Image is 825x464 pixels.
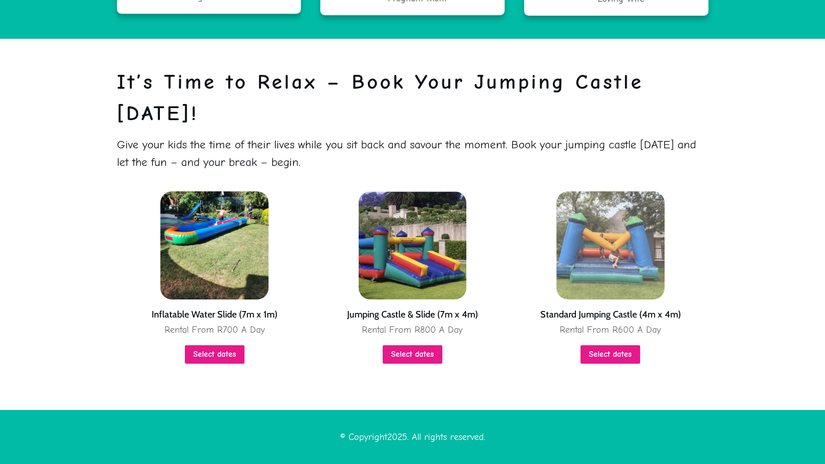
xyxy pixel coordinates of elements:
[173,429,653,445] p: © Copyright . All rights reserved.
[387,432,407,442] span: 2025
[122,191,308,341] a: Inflatable Water Slide (7m x 1m) Rental From R700 A Day
[517,191,703,341] a: Standard Jumping Castle (4m x 4m) Rental From R600 A Day
[581,345,640,364] a: Select dates for Standard Jumping Castle (4m x 4m)
[319,324,506,336] span: Rental From R800 A Day
[517,324,703,336] span: Rental From R600 A Day
[359,191,467,299] img: Jumping Castle and Slide Combo
[319,191,506,341] a: Jumping Castle & Slide (7m x 4m) Rental From R800 A Day
[383,345,442,364] a: Select dates for Jumping Castle & Slide (7m x 4m)
[556,191,665,299] img: Standard Jumping Castle
[537,308,684,321] h2: Standard Jumping Castle (4m x 4m)
[122,324,308,336] span: Rental From R700 A Day
[117,138,696,169] span: Give your kids the time of their lives while you sit back and savour the moment. Book your jumpin...
[141,308,288,321] h2: Inflatable Water Slide (7m x 1m)
[185,345,244,364] a: Select dates for Inflatable Water Slide (7m x 1m)
[338,308,486,321] h2: Jumping Castle & Slide (7m x 4m)
[160,191,269,299] img: Inflatable Water Slide 7m x 2m
[117,67,709,136] p: It’s Time to Relax – Book Your Jumping Castle [DATE]!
